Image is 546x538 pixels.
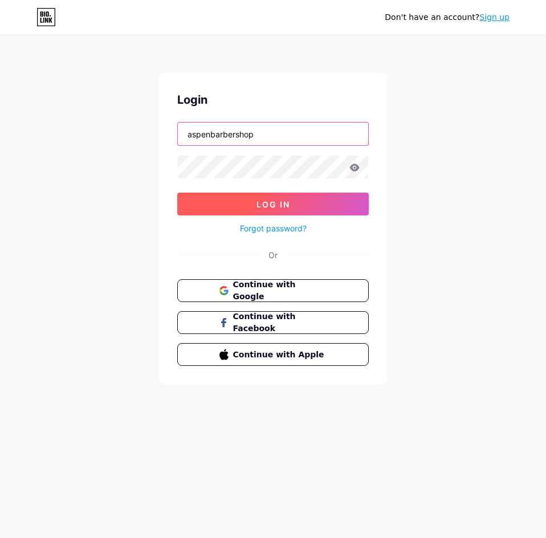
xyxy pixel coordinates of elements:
[268,249,278,261] div: Or
[233,279,327,303] span: Continue with Google
[233,349,327,361] span: Continue with Apple
[233,311,327,335] span: Continue with Facebook
[240,222,307,234] a: Forgot password?
[177,91,369,108] div: Login
[178,123,368,145] input: Username
[177,311,369,334] button: Continue with Facebook
[177,279,369,302] button: Continue with Google
[256,199,290,209] span: Log In
[479,13,510,22] a: Sign up
[177,193,369,215] button: Log In
[177,343,369,366] button: Continue with Apple
[385,11,510,23] div: Don't have an account?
